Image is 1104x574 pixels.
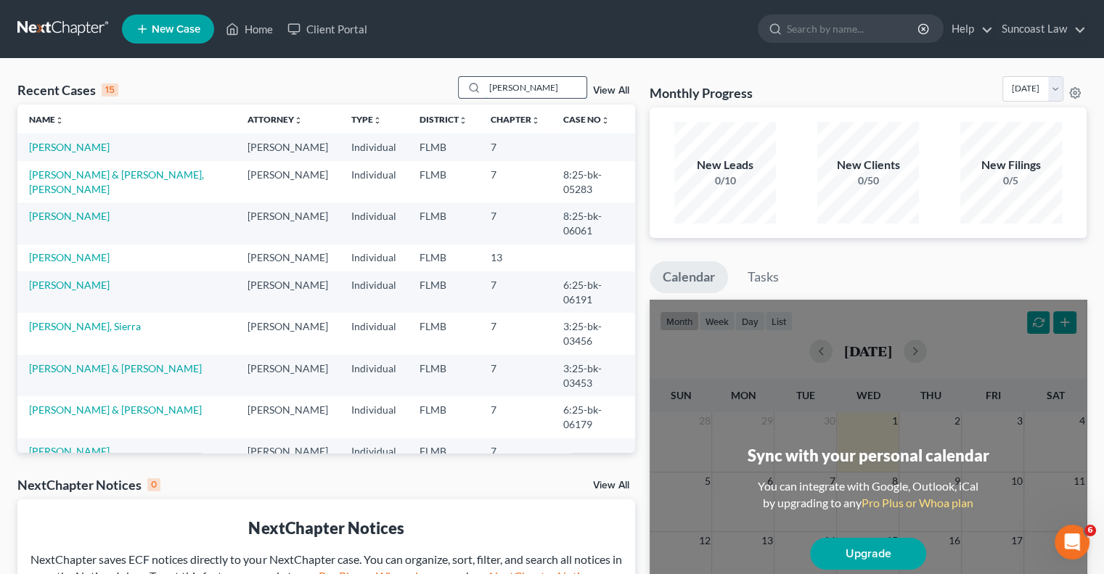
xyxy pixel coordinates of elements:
[994,16,1086,42] a: Suncoast Law
[817,157,919,173] div: New Clients
[960,173,1062,188] div: 0/5
[1084,525,1096,536] span: 6
[236,355,340,396] td: [PERSON_NAME]
[340,134,408,160] td: Individual
[29,279,110,291] a: [PERSON_NAME]
[485,77,586,98] input: Search by name...
[236,271,340,313] td: [PERSON_NAME]
[236,161,340,202] td: [PERSON_NAME]
[147,478,160,491] div: 0
[248,114,303,125] a: Attorneyunfold_more
[152,24,200,35] span: New Case
[787,15,920,42] input: Search by name...
[86,209,172,221] b: 10 full minutes
[862,496,973,509] a: Pro Plus or Whoa plan
[351,114,382,125] a: Typeunfold_more
[479,161,552,202] td: 7
[23,384,137,393] div: [PERSON_NAME] • 5h ago
[373,116,382,125] i: unfold_more
[340,202,408,244] td: Individual
[593,86,629,96] a: View All
[552,271,635,313] td: 6:25-bk-06191
[650,84,753,102] h3: Monthly Progress
[29,251,110,263] a: [PERSON_NAME]
[459,116,467,125] i: unfold_more
[408,134,479,160] td: FLMB
[340,438,408,465] td: Individual
[280,16,375,42] a: Client Portal
[236,202,340,244] td: [PERSON_NAME]
[227,6,255,33] button: Home
[340,313,408,354] td: Individual
[479,438,552,465] td: 7
[552,161,635,202] td: 8:25-bk-05283
[102,83,118,97] div: 15
[479,313,552,354] td: 7
[46,463,57,475] button: Emoji picker
[408,313,479,354] td: FLMB
[747,444,989,467] div: Sync with your personal calendar
[552,313,635,354] td: 3:25-bk-03456
[23,258,226,315] div: If you’ve had multiple failed attempts after waiting 10 minutes and need to file by the end of th...
[735,261,792,293] a: Tasks
[29,114,64,125] a: Nameunfold_more
[552,202,635,244] td: 8:25-bk-06061
[23,322,226,365] div: Our team is actively investigating this issue and will provide updates as soon as more informatio...
[552,355,635,396] td: 3:25-bk-03453
[408,438,479,465] td: FLMB
[41,8,65,31] img: Profile image for Emma
[17,81,118,99] div: Recent Cases
[340,161,408,202] td: Individual
[944,16,993,42] a: Help
[340,355,408,396] td: Individual
[236,396,340,438] td: [PERSON_NAME]
[23,144,226,187] div: We’ve noticed some users are not receiving the MFA pop-up when filing [DATE].
[29,517,623,539] div: NextChapter Notices
[408,355,479,396] td: FLMB
[420,114,467,125] a: Districtunfold_more
[408,202,479,244] td: FLMB
[563,114,610,125] a: Case Nounfold_more
[29,168,204,195] a: [PERSON_NAME] & [PERSON_NAME], [PERSON_NAME]
[70,7,165,18] h1: [PERSON_NAME]
[960,157,1062,173] div: New Filings
[218,16,280,42] a: Home
[12,114,238,381] div: 🚨 Notice: MFA Filing Issue 🚨We’ve noticed some users are not receiving the MFA pop-up when filing...
[552,396,635,438] td: 6:25-bk-06179
[593,480,629,491] a: View All
[479,245,552,271] td: 13
[12,114,279,413] div: Emma says…
[23,463,34,475] button: Upload attachment
[408,396,479,438] td: FLMB
[674,157,776,173] div: New Leads
[408,161,479,202] td: FLMB
[650,261,728,293] a: Calendar
[255,6,281,32] div: Close
[479,134,552,160] td: 7
[17,476,160,493] div: NextChapter Notices
[817,173,919,188] div: 0/50
[408,245,479,271] td: FLMB
[674,173,776,188] div: 0/10
[479,202,552,244] td: 7
[340,396,408,438] td: Individual
[12,432,278,457] textarea: Message…
[23,194,226,250] div: If you experience this issue, please wait at least between filing attempts to allow MFA to reset ...
[29,362,202,374] a: [PERSON_NAME] & [PERSON_NAME]
[491,114,540,125] a: Chapterunfold_more
[601,116,610,125] i: unfold_more
[29,403,202,416] a: [PERSON_NAME] & [PERSON_NAME]
[408,271,479,313] td: FLMB
[752,478,984,512] div: You can integrate with Google, Outlook, iCal by upgrading to any
[236,438,340,465] td: [PERSON_NAME]
[340,271,408,313] td: Individual
[55,116,64,125] i: unfold_more
[1055,525,1089,559] iframe: Intercom live chat
[340,245,408,271] td: Individual
[479,396,552,438] td: 7
[29,141,110,153] a: [PERSON_NAME]
[249,457,272,480] button: Send a message…
[29,445,110,457] a: [PERSON_NAME]
[9,6,37,33] button: go back
[479,271,552,313] td: 7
